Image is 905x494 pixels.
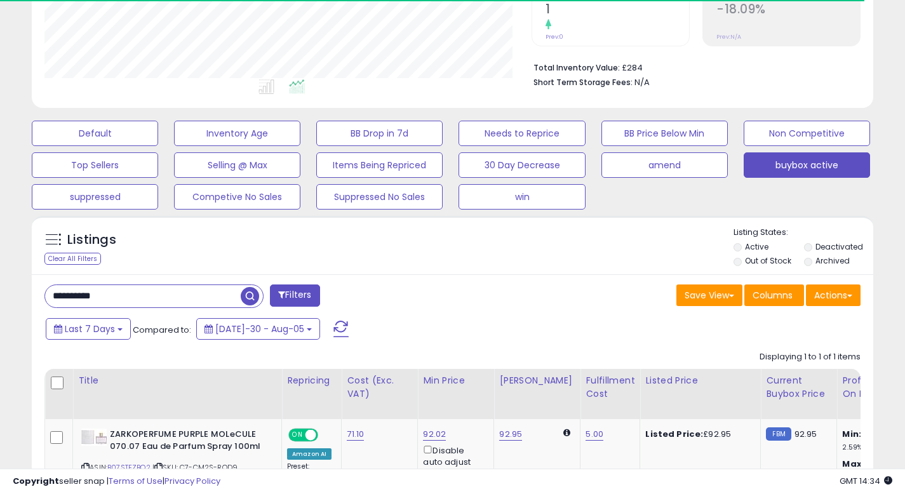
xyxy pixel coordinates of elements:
[734,227,873,239] p: Listing States:
[601,121,728,146] button: BB Price Below Min
[316,430,337,441] span: OFF
[174,184,300,210] button: Competive No Sales
[459,121,585,146] button: Needs to Reprice
[316,184,443,210] button: Suppressed No Sales
[316,121,443,146] button: BB Drop in 7d
[745,255,791,266] label: Out of Stock
[716,2,860,19] h2: -18.09%
[760,351,861,363] div: Displaying 1 to 1 of 1 items
[815,255,850,266] label: Archived
[601,152,728,178] button: amend
[806,284,861,306] button: Actions
[290,430,305,441] span: ON
[533,77,633,88] b: Short Term Storage Fees:
[546,33,563,41] small: Prev: 0
[32,152,158,178] button: Top Sellers
[32,184,158,210] button: suppressed
[766,374,831,401] div: Current Buybox Price
[744,284,804,306] button: Columns
[744,121,870,146] button: Non Competitive
[287,448,332,460] div: Amazon AI
[533,62,620,73] b: Total Inventory Value:
[46,318,131,340] button: Last 7 Days
[164,475,220,487] a: Privacy Policy
[270,284,319,307] button: Filters
[634,76,650,88] span: N/A
[645,374,755,387] div: Listed Price
[753,289,793,302] span: Columns
[287,374,336,387] div: Repricing
[32,121,158,146] button: Default
[766,427,791,441] small: FBM
[459,184,585,210] button: win
[347,374,412,401] div: Cost (Exc. VAT)
[13,475,59,487] strong: Copyright
[174,121,300,146] button: Inventory Age
[110,429,264,455] b: ZARKOPERFUME PURPLE MOLeCULE 070.07 Eau de Parfum Spray 100ml
[794,428,817,440] span: 92.95
[347,428,364,441] a: 71.10
[815,241,863,252] label: Deactivated
[716,33,741,41] small: Prev: N/A
[78,374,276,387] div: Title
[174,152,300,178] button: Selling @ Max
[842,428,861,440] b: Min:
[745,241,768,252] label: Active
[546,2,689,19] h2: 1
[133,324,191,336] span: Compared to:
[423,374,488,387] div: Min Price
[645,429,751,440] div: £92.95
[533,59,851,74] li: £284
[423,428,446,441] a: 92.02
[645,428,703,440] b: Listed Price:
[423,443,484,480] div: Disable auto adjust min
[81,429,107,446] img: 31ub93ilssL._SL40_.jpg
[44,253,101,265] div: Clear All Filters
[65,323,115,335] span: Last 7 Days
[13,476,220,488] div: seller snap | |
[459,152,585,178] button: 30 Day Decrease
[586,428,603,441] a: 5.00
[109,475,163,487] a: Terms of Use
[67,231,116,249] h5: Listings
[316,152,443,178] button: Items Being Repriced
[215,323,304,335] span: [DATE]-30 - Aug-05
[499,374,575,387] div: [PERSON_NAME]
[499,428,522,441] a: 92.95
[196,318,320,340] button: [DATE]-30 - Aug-05
[676,284,742,306] button: Save View
[840,475,892,487] span: 2025-08-13 14:34 GMT
[586,374,634,401] div: Fulfillment Cost
[744,152,870,178] button: buybox active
